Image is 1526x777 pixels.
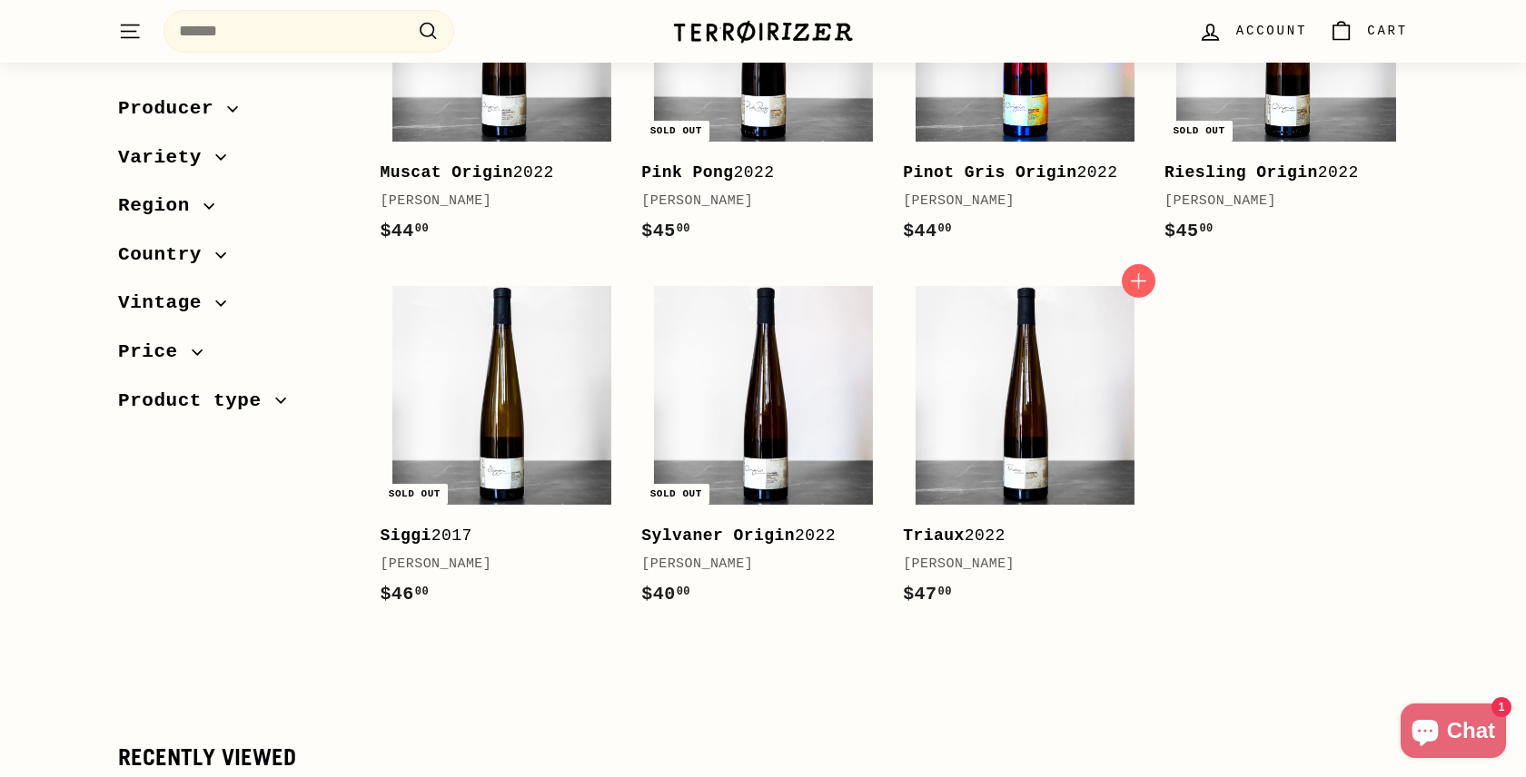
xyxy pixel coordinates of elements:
div: [PERSON_NAME] [380,554,605,575]
button: Price [118,332,351,381]
span: $47 [903,584,952,605]
b: Siggi [380,526,431,545]
button: Vintage [118,283,351,332]
span: $40 [641,584,690,605]
span: $44 [903,221,952,241]
div: Recently viewed [118,745,1408,771]
div: [PERSON_NAME] [903,191,1128,212]
span: Product type [118,386,275,417]
div: [PERSON_NAME] [1164,191,1390,212]
sup: 00 [677,585,690,598]
div: 2017 [380,523,605,549]
sup: 00 [938,222,952,235]
b: Pink Pong [641,163,733,182]
sup: 00 [938,585,952,598]
span: Cart [1367,21,1408,41]
a: Cart [1318,5,1419,58]
div: [PERSON_NAME] [903,554,1128,575]
span: Price [118,337,192,368]
span: $46 [380,584,429,605]
inbox-online-store-chat: Shopify online store chat [1395,703,1511,762]
a: Sold out Sylvaner Origin2022[PERSON_NAME] [641,273,885,626]
sup: 00 [677,222,690,235]
b: Riesling Origin [1164,163,1318,182]
a: Triaux2022[PERSON_NAME] [903,273,1146,626]
sup: 00 [1199,222,1213,235]
sup: 00 [415,585,429,598]
div: Sold out [643,484,709,505]
div: 2022 [380,160,605,186]
a: Sold out Siggi2017[PERSON_NAME] [380,273,623,626]
div: [PERSON_NAME] [380,191,605,212]
sup: 00 [415,222,429,235]
button: Product type [118,381,351,430]
div: Sold out [381,484,448,505]
span: Country [118,240,215,270]
span: Producer [118,93,227,124]
button: Country [118,235,351,284]
b: Pinot Gris Origin [903,163,1076,182]
div: Sold out [643,121,709,142]
a: Account [1187,5,1318,58]
div: [PERSON_NAME] [641,554,867,575]
button: Region [118,186,351,235]
div: [PERSON_NAME] [641,191,867,212]
div: 2022 [641,160,867,186]
span: Region [118,191,203,221]
span: Vintage [118,288,215,319]
span: $44 [380,221,429,241]
b: Sylvaner Origin [641,526,795,545]
span: Variety [118,143,215,173]
b: Muscat Origin [380,163,512,182]
div: Sold out [1165,121,1232,142]
div: 2022 [903,160,1128,186]
span: Account [1236,21,1307,41]
div: 2022 [641,523,867,549]
div: 2022 [903,523,1128,549]
button: Producer [118,89,351,138]
span: $45 [1164,221,1214,241]
b: Triaux [903,526,965,545]
div: 2022 [1164,160,1390,186]
span: $45 [641,221,690,241]
button: Variety [118,138,351,187]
